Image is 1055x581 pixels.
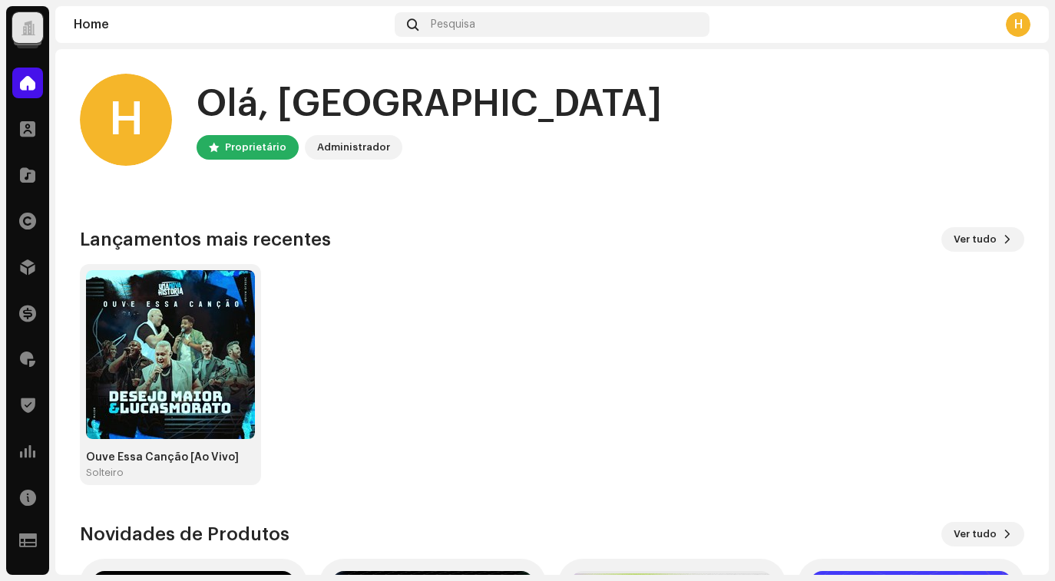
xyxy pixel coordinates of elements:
div: Administrador [317,138,390,157]
font: Ver tudo [954,529,997,539]
img: 7e8bfb9a-bc2e-4681-bc6b-7352ad339ba4 [86,270,255,439]
font: H [1014,18,1023,31]
font: Ver tudo [954,234,997,244]
h3: Novidades de Produtos [80,522,289,546]
font: Solteiro [86,467,124,477]
div: Home [74,18,389,31]
div: Ouve Essa Canção [Ao Vivo] [86,451,255,464]
font: H [109,97,144,143]
div: Proprietário [225,138,286,157]
h3: Lançamentos mais recentes [80,227,331,252]
button: Ver tudo [941,522,1024,546]
span: Pesquisa [431,18,475,31]
button: Ver tudo [941,227,1024,252]
font: Olá, [GEOGRAPHIC_DATA] [197,86,662,123]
